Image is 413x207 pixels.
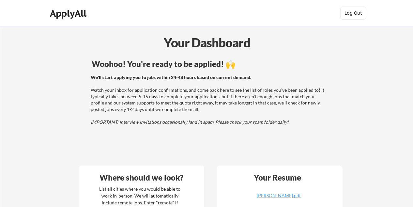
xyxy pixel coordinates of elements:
div: Woohoo! You're ready to be applied! 🙌 [92,60,327,68]
a: [PERSON_NAME].pdf [240,193,317,203]
div: Your Dashboard [1,33,413,52]
strong: We'll start applying you to jobs within 24-48 hours based on current demand. [91,74,251,80]
div: ApplyAll [50,8,88,19]
div: Your Resume [245,174,310,182]
div: Watch your inbox for application confirmations, and come back here to see the list of roles you'v... [91,74,326,125]
div: [PERSON_NAME].pdf [240,193,317,198]
button: Log Out [340,7,366,20]
div: Where should we look? [81,174,202,182]
em: IMPORTANT: Interview invitations occasionally land in spam. Please check your spam folder daily! [91,119,289,125]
